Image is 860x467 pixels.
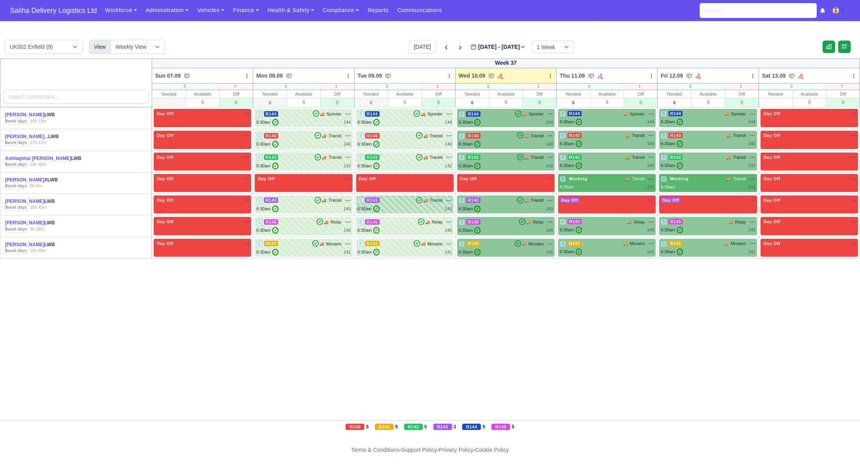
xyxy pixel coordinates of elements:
[668,219,683,224] span: R145
[373,141,379,147] span: ✓
[5,119,7,123] strong: 5
[731,111,746,117] span: Sprinter
[321,90,354,98] div: Diff
[560,227,582,233] div: 6:30am
[762,154,782,160] span: Day Off
[358,111,364,117] span: 2
[489,90,523,98] div: Available
[661,184,675,190] div: 6:30am
[324,219,328,225] span: 🚚
[726,154,731,160] span: 🚚
[560,133,566,139] span: 4
[661,197,681,203] span: Day Off
[560,111,566,117] span: 4
[733,154,746,161] span: Transit
[425,219,430,225] span: 🚚
[576,119,582,125] span: ✓
[762,72,786,80] span: Sat 13.09
[567,154,582,160] span: R142
[5,177,44,183] a: [PERSON_NAME]
[5,205,7,210] strong: 3
[632,154,645,161] span: Transit
[521,83,556,90] div: 1
[272,141,278,147] span: ✓
[668,154,683,160] span: R142
[523,98,556,107] div: 0
[365,111,379,117] span: R144
[430,197,443,204] span: Transit
[632,132,645,139] span: Transit
[401,447,437,453] a: Support Policy
[647,140,654,147] div: 140
[445,227,452,234] div: 145
[661,72,683,80] span: Fri 12.09
[141,3,193,18] a: Administration
[692,90,725,98] div: Available
[677,227,683,233] span: ✓
[6,3,101,18] a: Saliha Delivery Logistics Ltd
[526,219,531,225] span: 🚚
[560,219,566,225] span: 4
[692,98,725,106] div: 6
[186,90,219,98] div: Available
[466,154,481,160] span: R142
[256,111,262,117] span: 1
[5,183,27,189] div: work days
[647,184,654,190] div: 141
[625,176,630,182] span: 🚚
[661,111,667,117] span: 5
[358,227,380,234] div: 6:30am
[256,119,278,126] div: 6:30am
[5,156,71,161] a: Ashfaqbhai [PERSON_NAME]
[762,176,782,181] span: Day Off
[427,111,443,117] span: Sprinter
[445,163,452,169] div: 142
[733,176,746,182] span: Transit
[320,111,324,117] span: 🚚
[576,140,582,147] span: ✓
[365,154,379,160] span: R142
[328,154,341,161] span: Transit
[546,141,553,147] div: 140
[826,90,860,98] div: Diff
[459,111,465,117] span: 3
[445,206,452,212] div: 143
[422,98,455,107] div: 0
[365,197,379,203] span: R143
[567,219,582,224] span: R145
[661,119,683,125] div: 6:30am
[30,183,42,189] div: 0h 0m
[5,133,86,140] div: LWB
[373,227,379,234] span: ✓
[358,72,382,80] span: Tue 09.09
[590,90,624,98] div: Available
[546,119,553,126] div: 144
[229,3,263,18] a: Finance
[421,111,426,117] span: 🚚
[264,111,278,117] span: R144
[762,219,782,224] span: Day Off
[661,227,683,233] div: 6:30am
[351,447,399,453] a: Terms & Conditions
[560,154,566,161] span: 4
[560,162,582,169] div: 6:30am
[459,154,465,161] span: 3
[557,90,590,98] div: Needed
[459,176,479,181] span: Day Off
[272,206,278,212] span: ✓
[700,3,817,18] input: Search...
[661,176,667,182] span: 2
[358,197,364,204] span: 2
[725,98,759,107] div: 0
[658,83,723,90] div: 6
[5,177,86,183] div: XLWB
[459,72,485,80] span: Wed 10.09
[5,220,86,226] div: LWB
[475,447,509,453] a: Cookie Policy
[152,90,186,98] div: Needed
[522,111,527,117] span: 🚚
[220,98,253,107] div: 0
[264,197,278,203] span: R143
[5,226,27,233] div: work days
[634,219,645,226] span: Relay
